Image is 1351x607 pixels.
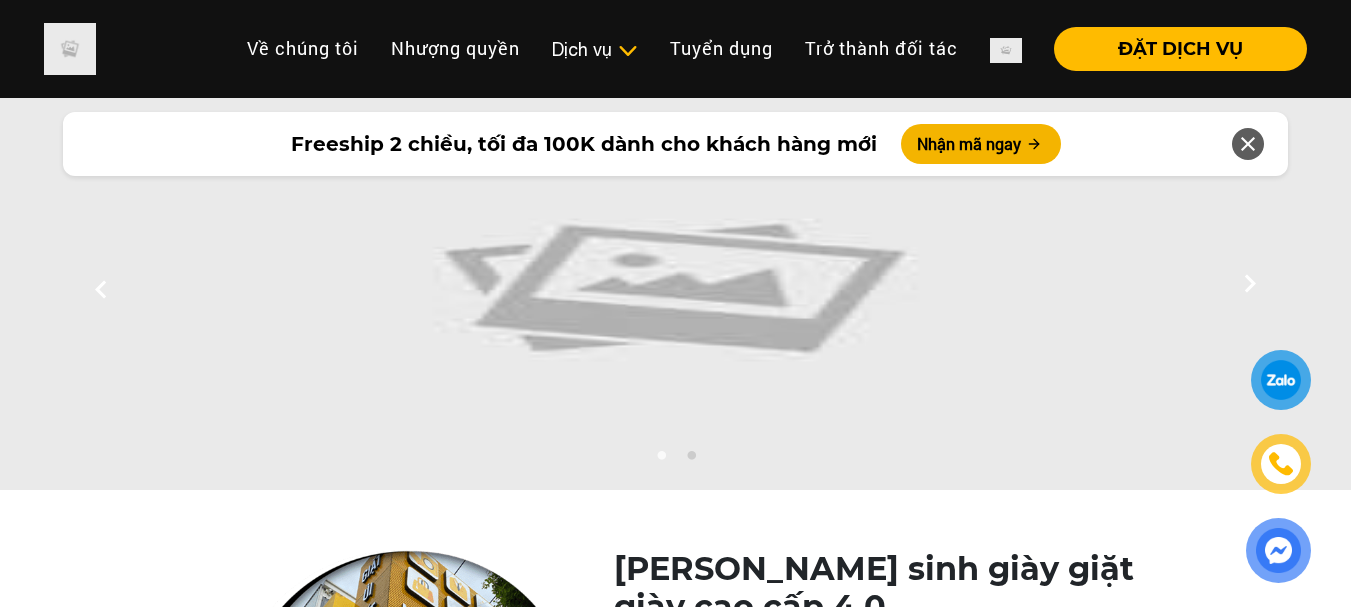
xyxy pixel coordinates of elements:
[1038,40,1307,58] a: ĐẶT DỊCH VỤ
[1269,452,1293,476] img: phone-icon
[617,41,638,61] img: subToggleIcon
[651,450,671,470] button: 1
[375,27,536,70] a: Nhượng quyền
[901,124,1061,164] button: Nhận mã ngay
[552,36,638,63] div: Dịch vụ
[291,129,877,159] span: Freeship 2 chiều, tối đa 100K dành cho khách hàng mới
[1054,27,1307,71] button: ĐẶT DỊCH VỤ
[789,27,974,70] a: Trở thành đối tác
[1254,437,1308,491] a: phone-icon
[231,27,375,70] a: Về chúng tôi
[654,27,789,70] a: Tuyển dụng
[681,450,701,470] button: 2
